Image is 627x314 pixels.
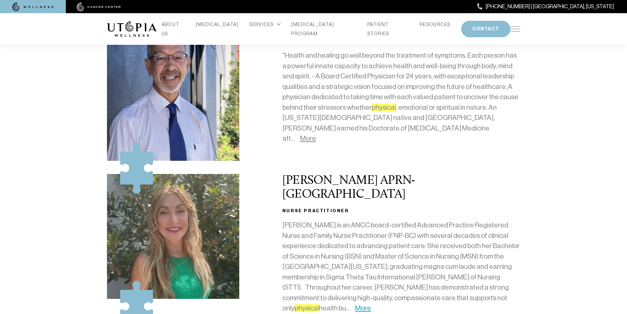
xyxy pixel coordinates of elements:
a: PATIENT STORIES [367,20,409,38]
a: More [300,134,316,142]
em: physical [372,103,396,111]
p: [PERSON_NAME] is an ANCC board-certified Advanced Practice Registered Nurse and Family Nurse Prac... [282,220,520,314]
a: [MEDICAL_DATA] [196,20,239,29]
a: RESOURCES [420,20,451,29]
h2: [PERSON_NAME] APRN- [GEOGRAPHIC_DATA] [282,174,520,202]
em: physical [295,304,319,312]
img: cancer center [77,2,121,12]
img: icon-hamburger [510,26,520,32]
img: Dr.%20Nelson-resized.jpg [107,7,240,161]
a: [PHONE_NUMBER] | [GEOGRAPHIC_DATA], [US_STATE] [477,2,614,11]
img: logo [107,21,156,37]
span: [PHONE_NUMBER] | [GEOGRAPHIC_DATA], [US_STATE] [486,2,614,11]
a: More [355,304,371,312]
img: icon [120,142,153,194]
img: melinda%20(2).png [107,174,240,299]
img: wellness [12,2,54,12]
a: [MEDICAL_DATA] PROGRAM [291,20,357,38]
p: "Health and healing go well beyond the treatment of symptoms. Each person has a powerful innate c... [282,50,520,144]
div: SERVICES [249,20,281,29]
button: CONTACT [461,21,510,37]
a: ABOUT US [162,20,186,38]
h3: Nurse Practitioner [282,207,520,215]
